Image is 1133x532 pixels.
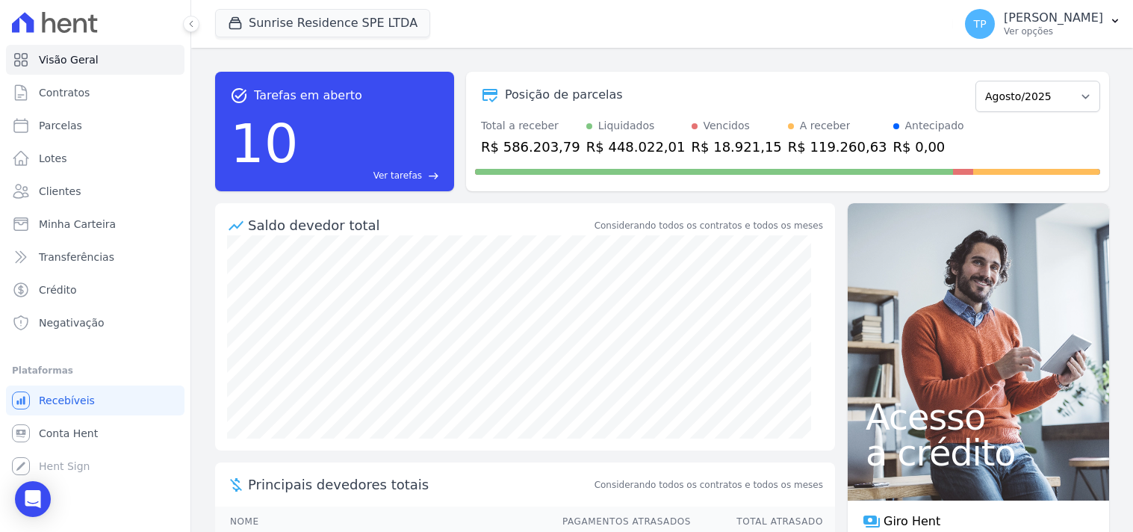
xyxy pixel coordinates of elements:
span: TP [974,19,987,29]
span: Lotes [39,151,67,166]
a: Minha Carteira [6,209,184,239]
span: Negativação [39,315,105,330]
span: Giro Hent [884,513,940,531]
a: Contratos [6,78,184,108]
span: Contratos [39,85,90,100]
div: R$ 119.260,63 [788,137,887,157]
div: A receber [800,118,851,134]
span: Considerando todos os contratos e todos os meses [595,478,823,492]
span: Clientes [39,184,81,199]
div: Open Intercom Messenger [15,481,51,517]
span: Acesso [866,399,1091,435]
span: Transferências [39,250,114,265]
span: Ver tarefas [373,169,422,182]
p: Ver opções [1004,25,1103,37]
div: Considerando todos os contratos e todos os meses [595,219,823,232]
div: Antecipado [905,118,964,134]
a: Visão Geral [6,45,184,75]
span: a crédito [866,435,1091,471]
button: Sunrise Residence SPE LTDA [215,9,430,37]
div: Saldo devedor total [248,215,592,235]
span: Visão Geral [39,52,99,67]
div: R$ 586.203,79 [481,137,580,157]
span: task_alt [230,87,248,105]
a: Parcelas [6,111,184,140]
span: Tarefas em aberto [254,87,362,105]
a: Lotes [6,143,184,173]
div: Liquidados [598,118,655,134]
span: Minha Carteira [39,217,116,232]
div: Vencidos [704,118,750,134]
span: east [428,170,439,182]
span: Principais devedores totais [248,474,592,495]
a: Crédito [6,275,184,305]
div: R$ 0,00 [893,137,964,157]
button: TP [PERSON_NAME] Ver opções [953,3,1133,45]
a: Clientes [6,176,184,206]
a: Recebíveis [6,386,184,415]
span: Recebíveis [39,393,95,408]
span: Conta Hent [39,426,98,441]
a: Transferências [6,242,184,272]
a: Ver tarefas east [305,169,439,182]
div: Total a receber [481,118,580,134]
p: [PERSON_NAME] [1004,10,1103,25]
div: 10 [230,105,299,182]
div: R$ 448.022,01 [586,137,686,157]
a: Negativação [6,308,184,338]
div: R$ 18.921,15 [692,137,782,157]
span: Crédito [39,282,77,297]
span: Parcelas [39,118,82,133]
div: Plataformas [12,362,179,380]
div: Posição de parcelas [505,86,623,104]
a: Conta Hent [6,418,184,448]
